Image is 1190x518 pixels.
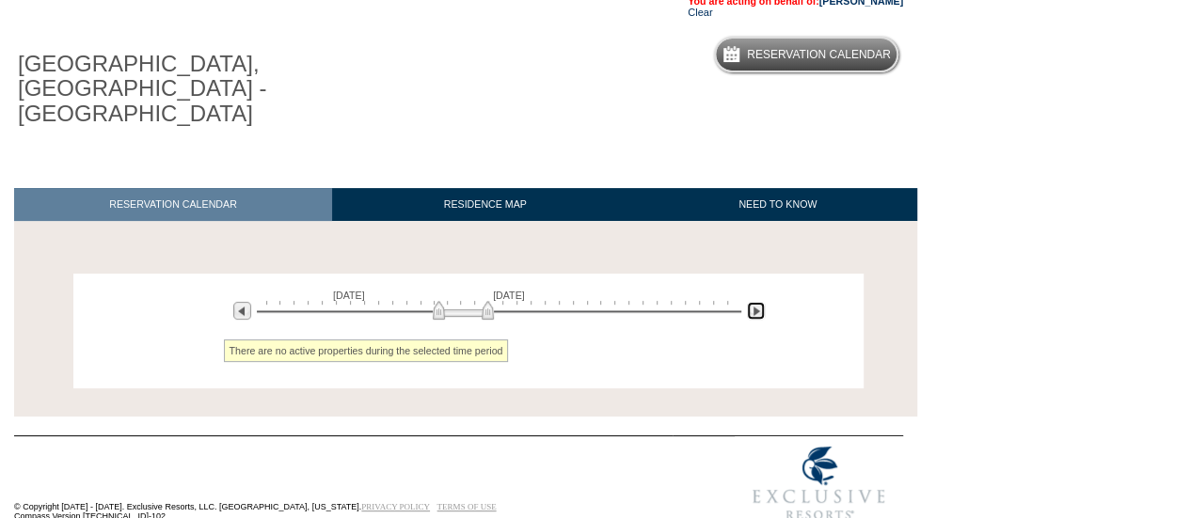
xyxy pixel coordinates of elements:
[437,502,497,511] a: TERMS OF USE
[361,502,430,511] a: PRIVACY POLICY
[233,302,251,320] img: Previous
[332,188,639,221] a: RESIDENCE MAP
[638,188,917,221] a: NEED TO KNOW
[14,48,436,130] h1: [GEOGRAPHIC_DATA], [GEOGRAPHIC_DATA] - [GEOGRAPHIC_DATA]
[333,290,365,301] span: [DATE]
[14,188,332,221] a: RESERVATION CALENDAR
[224,339,509,362] div: There are no active properties during the selected time period
[688,7,712,18] a: Clear
[747,302,765,320] img: Next
[747,49,891,61] h5: Reservation Calendar
[493,290,525,301] span: [DATE]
